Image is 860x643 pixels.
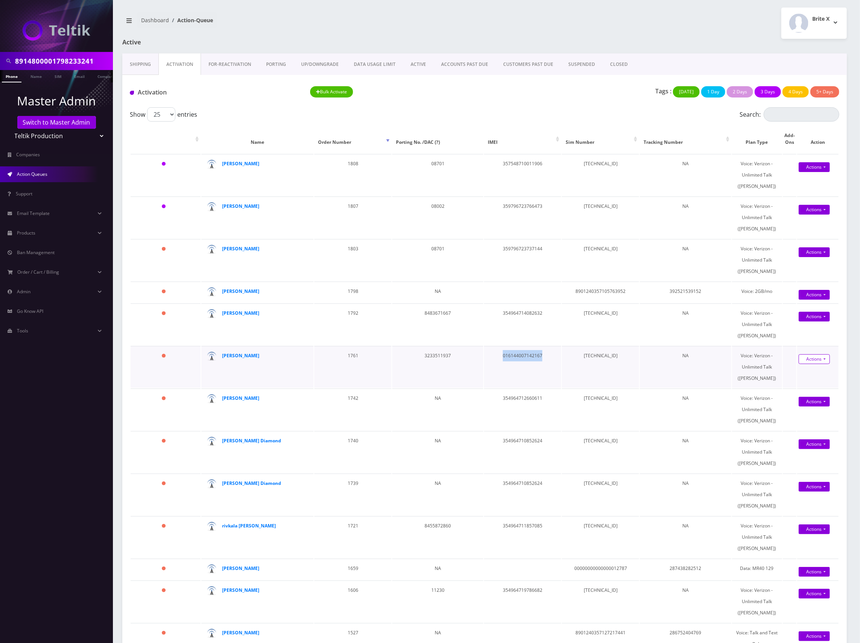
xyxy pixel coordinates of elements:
div: Voice: Verizon - Unlimited Talk ([PERSON_NAME]) [732,435,782,469]
th: Tracking Number: activate to sort column ascending [640,125,731,153]
a: Email [70,70,88,82]
td: 1761 [314,346,391,388]
th: IMEI: activate to sort column ascending [484,125,561,153]
td: 08701 [392,154,483,196]
a: Actions [799,524,830,534]
a: UP/DOWNGRADE [294,53,346,75]
td: [TECHNICAL_ID] [562,197,639,238]
button: 2 Days [727,86,753,98]
td: [TECHNICAL_ID] [562,474,639,515]
button: 5+ Days [810,86,839,98]
label: Show entries [130,107,197,122]
a: [PERSON_NAME] Diamond [222,480,281,486]
td: NA [640,474,731,515]
td: 359796723766473 [484,197,561,238]
strong: [PERSON_NAME] [222,310,259,316]
a: [PERSON_NAME] [222,203,259,209]
td: [TECHNICAL_ID] [562,389,639,430]
td: NA [640,516,731,558]
th: Action [797,125,839,153]
a: PORTING [259,53,294,75]
a: FOR-REActivation [201,53,259,75]
a: Dashboard [141,17,169,24]
td: 3233511937 [392,346,483,388]
a: CLOSED [603,53,635,75]
a: Actions [799,397,830,407]
td: 1606 [314,581,391,622]
a: Company [94,70,119,82]
td: NA [640,389,731,430]
a: [PERSON_NAME] [222,565,259,571]
span: Email Template [17,210,50,216]
div: Voice: Verizon - Unlimited Talk ([PERSON_NAME]) [732,350,782,384]
button: Brite X [781,8,847,39]
a: Shipping [122,53,158,75]
a: [PERSON_NAME] [222,629,259,636]
td: 08701 [392,239,483,281]
strong: [PERSON_NAME] [222,352,259,359]
td: [TECHNICAL_ID] [562,431,639,473]
a: Name [27,70,46,82]
td: [TECHNICAL_ID] [562,303,639,345]
a: [PERSON_NAME] [222,245,259,252]
span: Order / Cart / Billing [18,269,59,275]
td: 1798 [314,282,391,303]
a: Actions [799,439,830,449]
strong: rivkala [PERSON_NAME] [222,523,276,529]
h1: Active [122,39,356,46]
td: 1807 [314,197,391,238]
a: [PERSON_NAME] Diamond [222,437,281,444]
td: [TECHNICAL_ID] [562,516,639,558]
strong: [PERSON_NAME] [222,395,259,401]
td: NA [392,559,483,580]
div: Voice: Verizon - Unlimited Talk ([PERSON_NAME]) [732,243,782,277]
th: Add-Ons [783,125,797,153]
a: Actions [799,290,830,300]
select: Showentries [147,107,175,122]
td: 1740 [314,431,391,473]
td: NA [392,431,483,473]
td: NA [640,581,731,622]
h2: Brite X [812,16,830,22]
td: 354964714082632 [484,303,561,345]
td: 354964712660611 [484,389,561,430]
td: 8901240357105763952 [562,282,639,303]
div: Data: MR40 129 [732,563,782,574]
th: Order Number: activate to sort column ascending [314,125,391,153]
td: NA [392,389,483,430]
a: Activation [158,53,201,75]
td: NA [640,346,731,388]
a: Actions [799,312,830,321]
th: Porting No. /DAC (?) [392,125,483,153]
a: Actions [799,482,830,492]
a: Actions [799,354,830,364]
td: 1739 [314,474,391,515]
button: 3 Days [755,86,781,98]
a: [PERSON_NAME] [222,160,259,167]
span: Go Know API [17,308,43,314]
span: Companies [17,151,40,158]
td: NA [640,154,731,196]
span: Ban Management [17,249,55,256]
th: Plan Type [732,125,782,153]
button: Bulk Activate [310,86,353,98]
span: Tools [17,328,28,334]
span: Support [16,190,32,197]
img: Activation [130,91,134,95]
a: [PERSON_NAME] [222,587,259,593]
div: Voice: Verizon - Unlimited Talk ([PERSON_NAME]) [732,520,782,554]
a: SUSPENDED [561,53,603,75]
div: Voice: Verizon - Unlimited Talk ([PERSON_NAME]) [732,393,782,427]
div: Voice: Verizon - Unlimited Talk ([PERSON_NAME]) [732,478,782,512]
td: 1808 [314,154,391,196]
td: 00000000000000012787 [562,559,639,580]
td: 354964719786682 [484,581,561,622]
td: 1721 [314,516,391,558]
a: [PERSON_NAME] [222,288,259,294]
button: 1 Day [701,86,725,98]
td: NA [392,282,483,303]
